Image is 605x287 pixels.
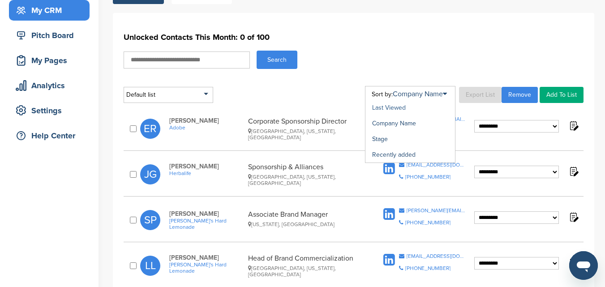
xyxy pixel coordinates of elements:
div: My CRM [13,2,90,18]
span: ER [140,119,160,139]
div: [EMAIL_ADDRESS][DOMAIN_NAME] [407,253,466,259]
a: Adobe [169,124,244,131]
div: Sort by: [372,90,447,98]
div: Associate Brand Manager [248,210,365,230]
a: Company Name [372,120,416,127]
div: Default list [124,87,213,103]
div: Corporate Sponsorship Director [248,117,365,141]
a: Remove [502,87,538,103]
span: LL [140,256,160,276]
div: Settings [13,103,90,119]
a: Settings [9,100,90,121]
div: Pitch Board [13,27,90,43]
div: Head of Brand Commercialization [248,254,365,278]
a: Stage [372,135,388,143]
a: Herbalife [169,170,244,176]
img: Notes [568,166,579,177]
div: [EMAIL_ADDRESS][DOMAIN_NAME] [407,162,466,167]
div: [GEOGRAPHIC_DATA], [US_STATE], [GEOGRAPHIC_DATA] [248,265,365,278]
div: [US_STATE], [GEOGRAPHIC_DATA] [248,221,365,227]
span: SP [140,210,160,230]
a: Add To List [540,87,584,103]
a: Pitch Board [9,25,90,46]
div: [PHONE_NUMBER] [405,220,451,225]
a: Last Viewed [372,104,406,111]
span: JG [140,164,160,184]
a: [PERSON_NAME]'s Hard Lemonade [169,218,244,230]
span: [PERSON_NAME] [169,117,244,124]
button: Search [257,51,297,69]
a: [PERSON_NAME]'s Hard Lemonade [169,261,244,274]
a: My Pages [9,50,90,71]
div: [GEOGRAPHIC_DATA], [US_STATE], [GEOGRAPHIC_DATA] [248,174,365,186]
span: [PERSON_NAME] [169,254,244,261]
a: Recently added [372,151,416,158]
div: [PHONE_NUMBER] [405,174,451,180]
div: My Pages [13,52,90,69]
img: Notes [568,211,579,223]
img: Notes [568,257,579,268]
a: Help Center [9,125,90,146]
div: [PERSON_NAME][EMAIL_ADDRESS][DOMAIN_NAME] [407,208,466,213]
a: Company Name [393,90,447,99]
div: [GEOGRAPHIC_DATA], [US_STATE], [GEOGRAPHIC_DATA] [248,128,365,141]
div: Analytics [13,77,90,94]
div: Sponsorship & Alliances [248,163,365,186]
a: Export List [459,87,502,103]
img: Notes [568,120,579,131]
a: Analytics [9,75,90,96]
h1: Unlocked Contacts This Month: 0 of 100 [124,29,584,45]
div: [PHONE_NUMBER] [405,266,451,271]
iframe: Button to launch messaging window [569,251,598,280]
div: Help Center [13,128,90,144]
span: [PERSON_NAME] [169,163,244,170]
span: [PERSON_NAME] [169,210,244,218]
